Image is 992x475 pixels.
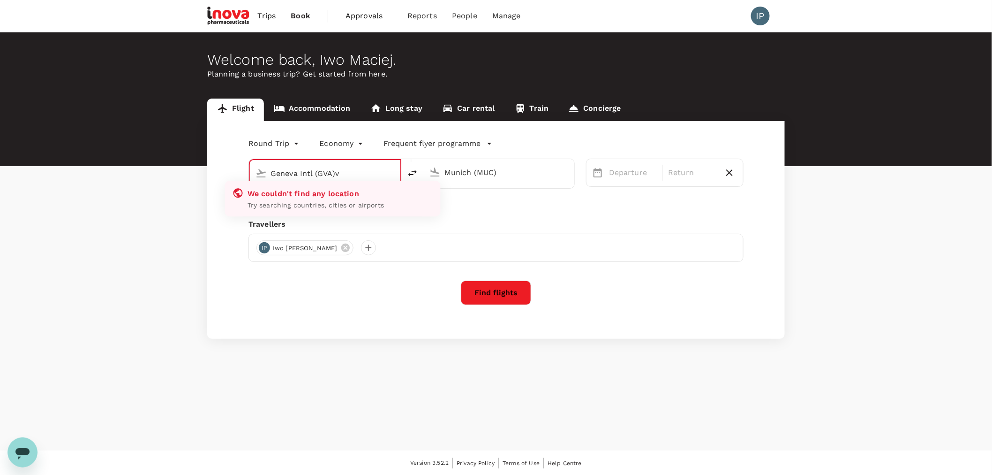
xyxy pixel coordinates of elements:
[548,458,582,468] a: Help Centre
[407,10,437,22] span: Reports
[548,460,582,467] span: Help Centre
[384,138,492,149] button: Frequent flyer programme
[320,136,365,151] div: Economy
[444,165,555,180] input: Going to
[568,171,570,173] button: Open
[271,166,381,181] input: Depart from
[259,242,270,253] div: IP
[401,162,424,184] button: delete
[558,99,631,121] a: Concierge
[207,51,785,69] div: Welcome back , Iwo Maciej .
[361,99,432,121] a: Long stay
[207,99,264,121] a: Flight
[384,138,481,149] p: Frequent flyer programme
[410,459,449,468] span: Version 3.52.2
[432,99,505,121] a: Car rental
[461,281,531,305] button: Find flights
[207,6,250,26] img: iNova Pharmaceuticals
[8,437,38,467] iframe: Button to launch messaging window
[505,99,559,121] a: Train
[256,240,353,255] div: IPIwo [PERSON_NAME]
[452,10,477,22] span: People
[207,69,785,80] p: Planning a business trip? Get started from here.
[264,99,361,121] a: Accommodation
[503,458,540,468] a: Terms of Use
[258,10,276,22] span: Trips
[248,136,301,151] div: Round Trip
[609,167,657,178] p: Departure
[492,10,521,22] span: Manage
[751,7,770,25] div: IP
[267,244,343,253] span: Iwo [PERSON_NAME]
[248,219,744,230] div: Travellers
[291,10,310,22] span: Book
[394,172,396,174] button: Close
[346,10,392,22] span: Approvals
[669,167,716,178] p: Return
[457,460,495,467] span: Privacy Policy
[457,458,495,468] a: Privacy Policy
[248,201,433,210] p: Try searching countries, cities or airports
[503,460,540,467] span: Terms of Use
[248,188,433,201] div: We couldn't find any location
